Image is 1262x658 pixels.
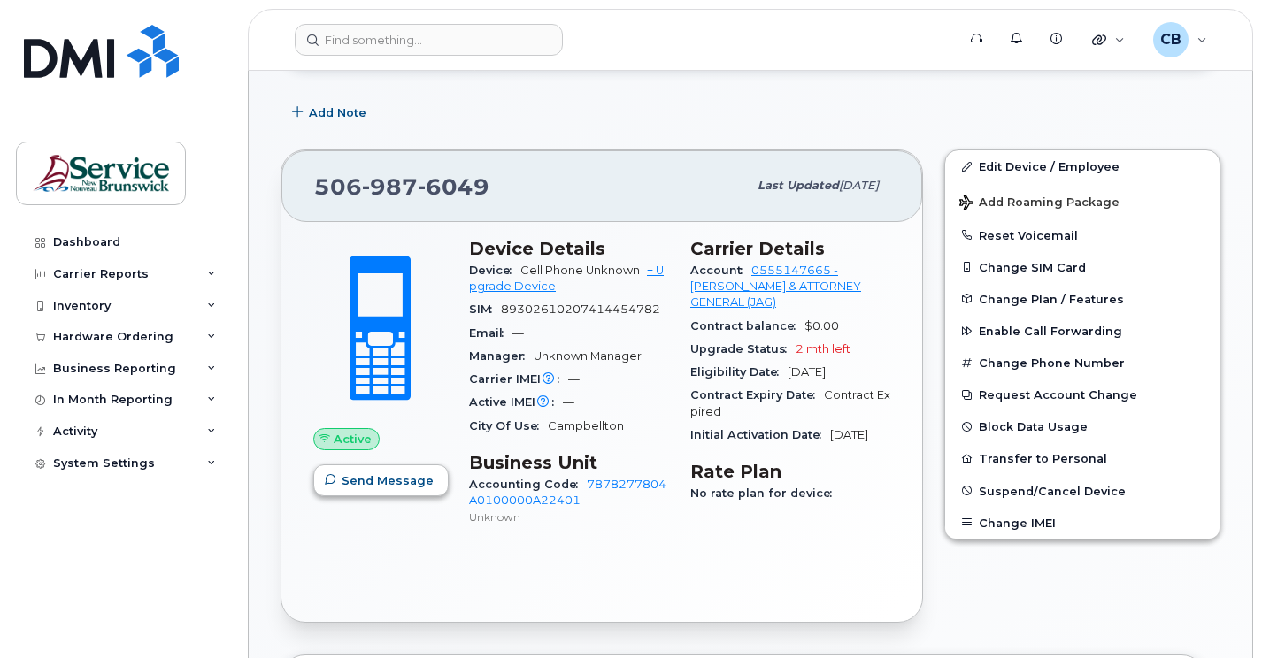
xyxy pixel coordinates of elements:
[469,264,520,277] span: Device
[362,173,418,200] span: 987
[295,24,563,56] input: Find something...
[281,96,381,128] button: Add Note
[520,264,640,277] span: Cell Phone Unknown
[1080,22,1137,57] div: Quicklinks
[512,326,524,340] span: —
[313,464,449,496] button: Send Message
[788,365,826,379] span: [DATE]
[690,264,861,310] a: 0555147665 - [PERSON_NAME] & ATTORNEY GENERAL (JAG)
[548,419,624,432] span: Campbellton
[342,472,434,489] span: Send Message
[1141,22,1220,57] div: Callaghan, Bernie (JPS/JSP)
[418,173,489,200] span: 6049
[690,486,841,500] span: No rate plan for device
[945,251,1220,283] button: Change SIM Card
[469,372,568,386] span: Carrier IMEI
[469,395,563,409] span: Active IMEI
[839,179,879,192] span: [DATE]
[568,372,580,386] span: —
[945,315,1220,347] button: Enable Call Forwarding
[690,461,890,482] h3: Rate Plan
[945,410,1220,442] button: Block Data Usage
[690,264,751,277] span: Account
[469,452,669,473] h3: Business Unit
[469,238,669,259] h3: Device Details
[945,475,1220,507] button: Suspend/Cancel Device
[469,349,534,363] span: Manager
[945,379,1220,410] button: Request Account Change
[334,431,372,448] span: Active
[690,238,890,259] h3: Carrier Details
[690,388,890,417] span: Contract Expired
[314,173,489,200] span: 506
[469,419,548,432] span: City Of Use
[690,365,788,379] span: Eligibility Date
[945,183,1220,219] button: Add Roaming Package
[469,326,512,340] span: Email
[945,283,1220,315] button: Change Plan / Features
[945,150,1220,182] a: Edit Device / Employee
[534,349,642,363] span: Unknown Manager
[979,325,1122,338] span: Enable Call Forwarding
[501,302,660,316] span: 89302610207414454782
[796,342,850,356] span: 2 mth left
[563,395,574,409] span: —
[469,509,669,524] p: Unknown
[830,428,868,441] span: [DATE]
[1160,29,1181,50] span: CB
[469,478,587,491] span: Accounting Code
[690,388,824,402] span: Contract Expiry Date
[690,342,796,356] span: Upgrade Status
[945,507,1220,539] button: Change IMEI
[979,484,1126,497] span: Suspend/Cancel Device
[959,195,1120,212] span: Add Roaming Package
[758,179,839,192] span: Last updated
[804,319,839,333] span: $0.00
[469,302,501,316] span: SIM
[945,347,1220,379] button: Change Phone Number
[690,428,830,441] span: Initial Activation Date
[945,219,1220,251] button: Reset Voicemail
[309,104,366,121] span: Add Note
[945,442,1220,474] button: Transfer to Personal
[690,319,804,333] span: Contract balance
[979,292,1124,305] span: Change Plan / Features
